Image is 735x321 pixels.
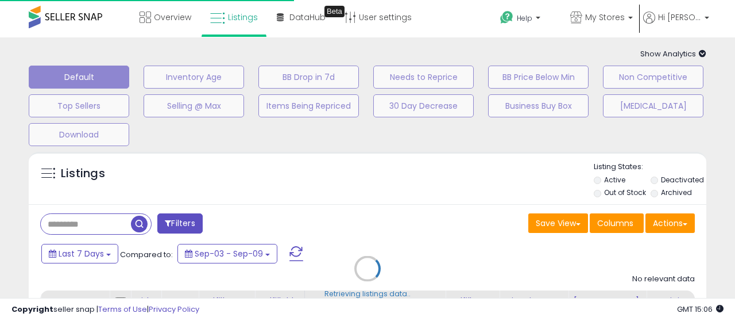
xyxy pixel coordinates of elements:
a: Help [491,2,560,37]
span: Show Analytics [640,48,706,59]
span: Listings [228,12,258,23]
span: Overview [154,12,191,23]
button: Default [29,66,129,89]
a: Hi [PERSON_NAME] [643,12,709,37]
button: BB Price Below Min [488,66,589,89]
button: Needs to Reprice [373,66,474,89]
button: [MEDICAL_DATA] [603,94,703,117]
div: Tooltip anchor [324,6,345,17]
div: Retrieving listings data.. [324,289,411,299]
button: Selling @ Max [144,94,244,117]
span: Hi [PERSON_NAME] [658,12,701,23]
button: Top Sellers [29,94,129,117]
span: My Stores [585,12,625,23]
button: BB Drop in 7d [258,66,359,89]
i: Get Help [500,10,514,25]
span: Help [517,13,532,23]
button: Non Competitive [603,66,703,89]
div: seller snap | | [11,304,199,315]
button: 30 Day Decrease [373,94,474,117]
button: Business Buy Box [488,94,589,117]
button: Inventory Age [144,66,244,89]
button: Download [29,123,129,146]
button: Items Being Repriced [258,94,359,117]
span: DataHub [289,12,326,23]
strong: Copyright [11,304,53,315]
